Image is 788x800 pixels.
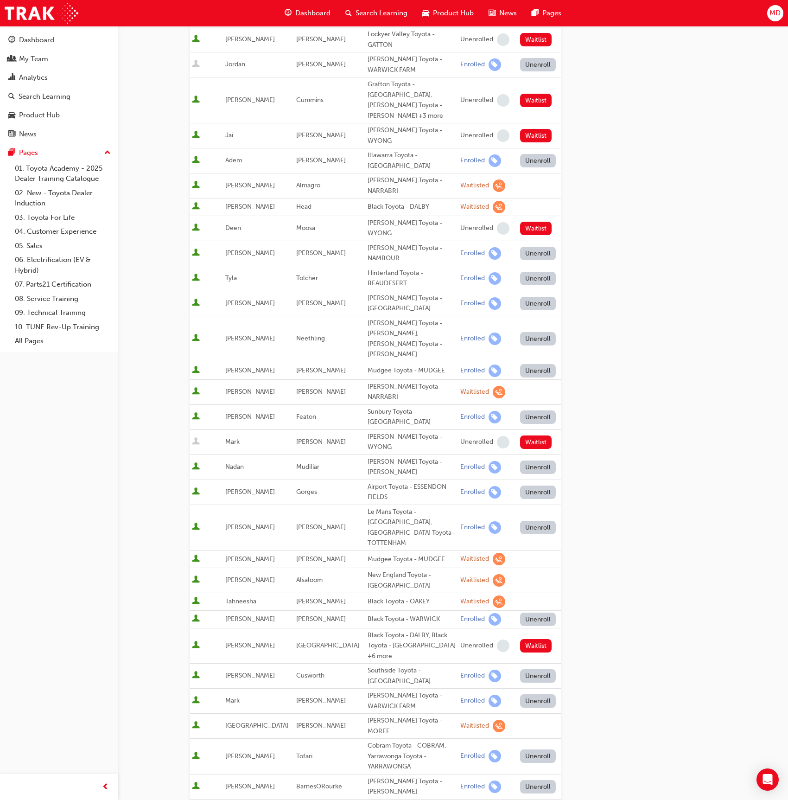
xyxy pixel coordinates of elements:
span: [PERSON_NAME] [225,615,275,623]
div: Enrolled [460,249,485,258]
span: Jai [225,131,233,139]
span: learningRecordVerb_ENROLL-icon [489,272,501,285]
div: Mudgee Toyota - MUDGEE [368,554,457,565]
span: [PERSON_NAME] [225,752,275,760]
button: Waitlist [520,639,552,653]
span: [PERSON_NAME] [296,366,346,374]
div: [PERSON_NAME] Toyota - [PERSON_NAME] [368,776,457,797]
div: Open Intercom Messenger [756,768,779,791]
a: 08. Service Training [11,292,114,306]
span: chart-icon [8,74,15,82]
span: User is active [192,487,200,497]
div: Le Mans Toyota - [GEOGRAPHIC_DATA], [GEOGRAPHIC_DATA] Toyota - TOTTENHAM [368,507,457,549]
div: [PERSON_NAME] Toyota - WARWICK FARM [368,54,457,75]
span: User is inactive [192,60,200,69]
button: Unenroll [520,58,556,71]
span: [PERSON_NAME] [296,156,346,164]
span: Cusworth [296,672,324,679]
div: Enrolled [460,274,485,283]
a: 02. New - Toyota Dealer Induction [11,186,114,211]
span: Cummins [296,96,324,104]
span: Tyla [225,274,237,282]
a: 04. Customer Experience [11,224,114,239]
span: [PERSON_NAME] [225,782,275,790]
span: pages-icon [532,7,539,19]
a: search-iconSearch Learning [338,4,415,23]
span: User is active [192,202,200,211]
div: Mudgee Toyota - MUDGEE [368,365,457,376]
span: Gorges [296,488,317,496]
span: learningRecordVerb_ENROLL-icon [489,486,501,499]
div: Enrolled [460,366,485,375]
span: BarnesORourke [296,782,342,790]
div: Waitlisted [460,181,489,190]
span: learningRecordVerb_NONE-icon [497,222,509,235]
span: User is active [192,412,200,422]
span: User is active [192,334,200,343]
span: Mark [225,697,240,704]
button: MD [767,5,783,21]
span: [GEOGRAPHIC_DATA] [296,641,359,649]
span: [PERSON_NAME] [225,488,275,496]
span: car-icon [8,111,15,120]
span: [PERSON_NAME] [225,576,275,584]
button: Waitlist [520,222,552,235]
span: User is active [192,576,200,585]
span: [PERSON_NAME] [296,697,346,704]
span: User is active [192,671,200,680]
div: [PERSON_NAME] Toyota - NARRABRI [368,175,457,196]
a: News [4,126,114,143]
a: 07. Parts21 Certification [11,277,114,292]
span: [PERSON_NAME] [225,523,275,531]
button: Waitlist [520,435,552,449]
div: Enrolled [460,615,485,624]
span: learningRecordVerb_ENROLL-icon [489,297,501,310]
div: Enrolled [460,672,485,680]
span: [PERSON_NAME] [225,641,275,649]
span: [PERSON_NAME] [296,131,346,139]
div: Unenrolled [460,96,493,105]
div: [PERSON_NAME] Toyota - WYONG [368,125,457,146]
span: car-icon [422,7,429,19]
span: [PERSON_NAME] [225,413,275,421]
div: Unenrolled [460,131,493,140]
button: Unenroll [520,410,556,424]
div: Enrolled [460,413,485,422]
span: search-icon [345,7,352,19]
span: learningRecordVerb_NONE-icon [497,33,509,46]
span: User is active [192,274,200,283]
span: [PERSON_NAME] [225,672,275,679]
button: Waitlist [520,94,552,107]
div: Waitlisted [460,388,489,397]
div: Cobram Toyota - COBRAM, Yarrawonga Toyota - YARRAWONGA [368,741,457,772]
span: learningRecordVerb_NONE-icon [497,640,509,652]
span: User is active [192,523,200,532]
button: Unenroll [520,669,556,683]
span: [GEOGRAPHIC_DATA] [225,722,288,730]
span: Alsaloom [296,576,323,584]
span: [PERSON_NAME] [225,96,275,104]
span: learningRecordVerb_NONE-icon [497,94,509,107]
button: Unenroll [520,272,556,285]
div: Enrolled [460,60,485,69]
span: Neethling [296,334,325,342]
span: guage-icon [8,36,15,45]
button: Waitlist [520,33,552,46]
a: My Team [4,51,114,68]
a: 06. Electrification (EV & Hybrid) [11,253,114,277]
div: Unenrolled [460,224,493,233]
span: [PERSON_NAME] [296,555,346,563]
div: [PERSON_NAME] Toyota - MOREE [368,716,457,736]
span: Pages [542,8,561,19]
div: Enrolled [460,752,485,761]
a: 10. TUNE Rev-Up Training [11,320,114,334]
span: User is active [192,387,200,397]
div: [PERSON_NAME] Toyota - WYONG [368,432,457,453]
span: Mudiliar [296,463,319,471]
a: 01. Toyota Academy - 2025 Dealer Training Catalogue [11,161,114,186]
span: [PERSON_NAME] [296,35,346,43]
span: User is active [192,35,200,44]
div: [PERSON_NAME] Toyota - NAMBOUR [368,243,457,264]
span: learningRecordVerb_ENROLL-icon [489,154,501,167]
span: User is active [192,156,200,165]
